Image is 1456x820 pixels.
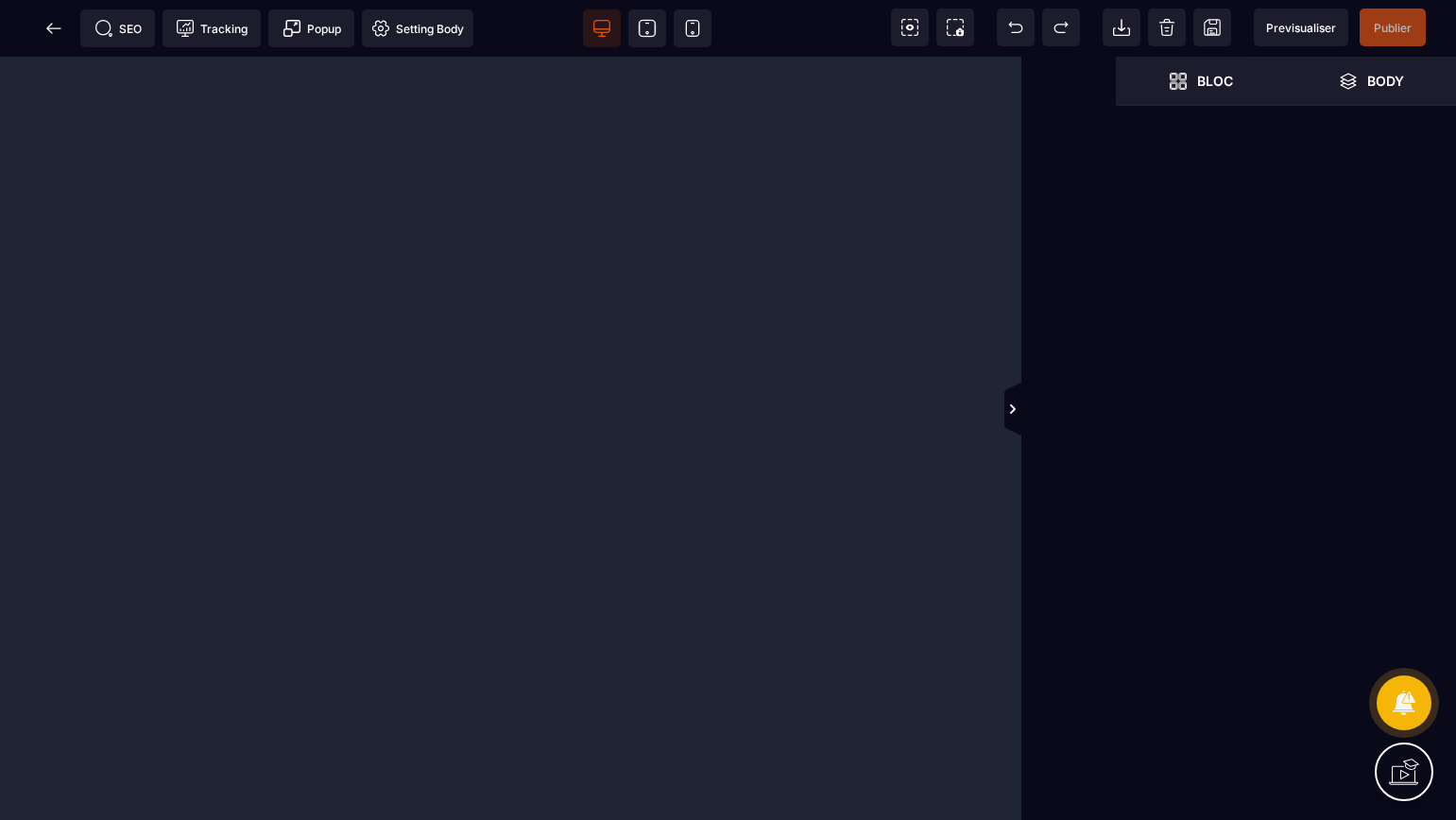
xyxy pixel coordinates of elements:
[891,9,929,46] span: View components
[1367,74,1404,88] strong: Body
[936,9,974,46] span: Screenshot
[1254,9,1348,46] span: Preview
[1286,57,1456,106] span: Open Layer Manager
[371,19,464,38] span: Setting Body
[1374,21,1412,35] span: Publier
[1197,74,1233,88] strong: Bloc
[176,19,248,38] span: Tracking
[1266,21,1336,35] span: Previsualiser
[94,19,142,38] span: SEO
[283,19,341,38] span: Popup
[1116,57,1286,106] span: Open Blocks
